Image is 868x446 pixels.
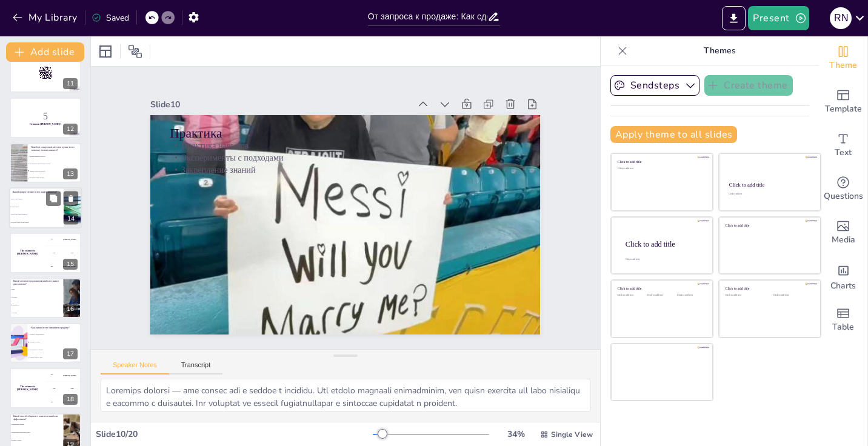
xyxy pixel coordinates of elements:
[45,368,81,381] div: 100
[30,156,81,157] span: Задавать закрытые вопросы
[9,8,82,27] button: My Library
[729,193,809,196] div: Click to add text
[101,361,169,374] button: Speaker Notes
[835,146,852,159] span: Text
[10,98,81,138] div: 12
[45,233,81,246] div: 100
[726,223,812,227] div: Click to add title
[632,36,807,65] p: Themes
[819,298,867,342] div: Add a table
[31,326,78,330] p: Как лучше всего завершить продажу?
[10,233,81,273] div: 15
[677,294,704,297] div: Click to add text
[63,394,78,405] div: 18
[63,304,78,315] div: 16
[10,323,81,363] div: 17
[45,247,81,260] div: 200
[12,312,62,313] span: Гарантия
[45,395,81,408] div: 300
[10,368,81,408] div: 18
[169,361,223,374] button: Transcript
[610,75,699,96] button: Sendsteps
[819,124,867,167] div: Add text boxes
[773,294,811,297] div: Click to add text
[819,80,867,124] div: Add ready made slides
[819,255,867,298] div: Add charts and graphs
[829,59,857,72] span: Theme
[501,428,530,440] div: 34 %
[11,206,63,208] span: Что вы ищете?
[96,428,373,440] div: Slide 10 / 20
[6,42,84,62] button: Add slide
[830,7,852,29] div: R N
[63,124,78,135] div: 12
[726,294,764,297] div: Click to add text
[176,134,526,182] p: Эксперименты с подходами
[31,145,78,152] p: Какой из следующих методов лучше всего помогает понять клиента?
[618,287,704,291] div: Click to add title
[647,294,675,297] div: Click to add text
[12,288,62,290] span: Цена
[45,260,81,273] div: 300
[819,211,867,255] div: Add images, graphics, shapes or video
[722,6,746,30] button: Export to PowerPoint
[178,107,529,161] p: Практика
[832,233,855,247] span: Media
[729,182,810,188] div: Click to add title
[10,278,81,318] div: 16
[46,191,61,205] button: Duplicate Slide
[368,8,488,25] input: Insert title
[63,168,78,179] div: 13
[30,349,81,350] span: Игнорировать сомнения
[64,191,78,205] button: Delete Slide
[825,102,862,116] span: Template
[618,294,645,297] div: Click to add text
[30,123,61,125] strong: Готовы к [PERSON_NAME]?
[30,177,81,178] span: Продавать только по цене
[30,170,81,171] span: Задавать открытые вопросы
[819,167,867,211] div: Get real-time input from your audience
[10,385,45,391] h4: The winner is [PERSON_NAME]
[819,36,867,80] div: Change the overall theme
[10,143,81,183] div: 13
[63,348,78,359] div: 17
[13,110,78,123] p: 5
[610,126,737,143] button: Apply theme to all slides
[9,187,82,228] div: 14
[12,424,62,425] span: Игнорировать клиента
[45,382,81,395] div: 200
[70,252,73,254] div: Jaap
[832,321,854,334] span: Table
[92,12,129,24] div: Saved
[551,430,593,439] span: Single View
[101,379,590,412] textarea: Loremips dolorsi — ame consec adi e seddoe t incididu. Utl etdolo magnaali enimadminim, ven quisn...
[96,42,115,61] div: Layout
[177,122,527,170] p: Практика навыков
[63,78,78,89] div: 11
[12,431,62,433] span: Использовать электронную почту
[726,287,812,291] div: Click to add title
[618,160,704,164] div: Click to add title
[11,198,63,200] span: Какой у вас бюджет?
[618,167,704,170] div: Click to add text
[30,357,81,358] span: Говорить только о цене
[63,259,78,270] div: 15
[11,222,63,224] span: Когда вы будете готовы купить?
[162,79,421,117] div: Slide 10
[10,53,81,93] div: 11
[30,334,81,335] span: Спешить с предложением
[626,239,703,248] div: Click to add title
[626,258,702,261] div: Click to add body
[10,250,45,256] h4: The winner is [PERSON_NAME]
[11,214,63,216] span: Какой у вас номер телефона?
[12,439,62,441] span: Активно слушать
[13,190,60,194] p: Какой вопрос лучше всего задать клиенту?
[64,213,78,224] div: 14
[174,146,524,195] p: Закрепление знаний
[830,6,852,30] button: R N
[128,44,142,59] span: Position
[13,279,60,286] p: Какой элемент предложения наиболее важен для клиента?
[830,279,856,293] span: Charts
[13,414,60,421] p: Какой способ общения с клиентом наиболее эффективен?
[824,190,863,203] span: Questions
